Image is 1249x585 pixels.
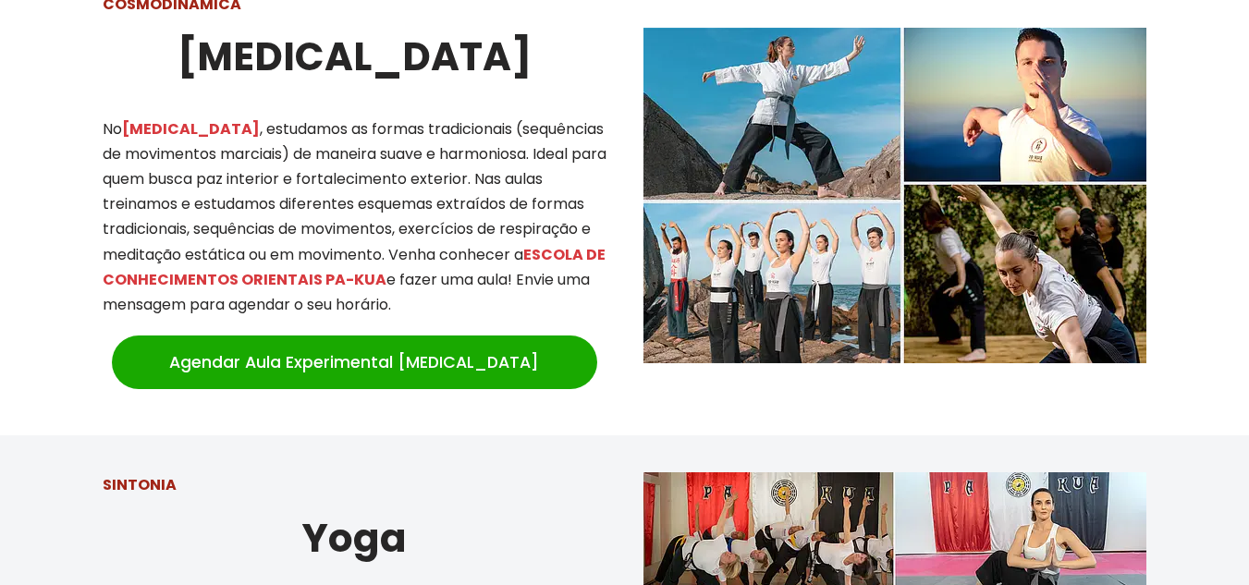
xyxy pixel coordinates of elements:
strong: SINTONIA [103,474,177,495]
a: Agendar Aula Experimental [MEDICAL_DATA] [112,335,597,389]
mark: [MEDICAL_DATA] [122,118,260,140]
p: No , estudamos as formas tradicionais (sequências de movimentos marciais) de maneira suave e harm... [103,116,606,318]
strong: Yoga [302,511,407,566]
mark: ESCOLA DE CONHECIMENTOS ORIENTAIS PA-KUA [103,244,606,290]
strong: [MEDICAL_DATA] [178,30,532,84]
